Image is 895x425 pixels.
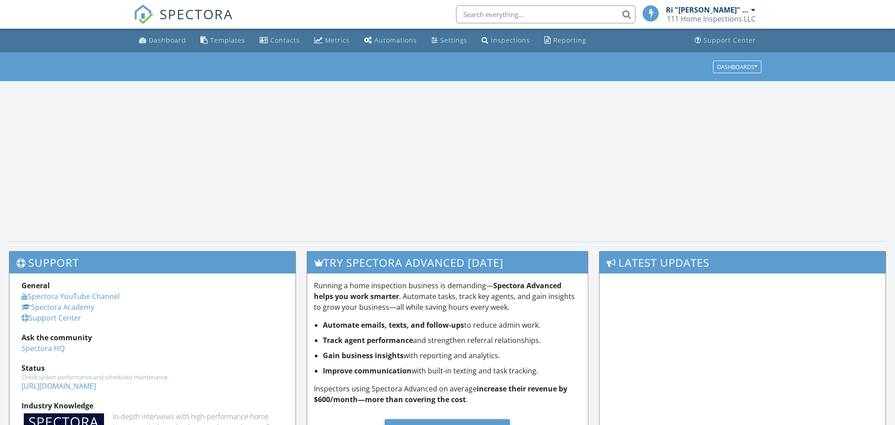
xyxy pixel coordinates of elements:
a: Metrics [311,32,353,49]
a: Spectora HQ [22,343,65,353]
div: Settings [440,36,467,44]
input: Search everything... [456,5,635,23]
a: [URL][DOMAIN_NAME] [22,381,96,391]
div: Dashboards [717,64,757,70]
li: to reduce admin work. [323,320,581,330]
button: Dashboards [713,61,761,73]
a: Dashboard [135,32,190,49]
strong: Spectora Advanced helps you work smarter [314,281,561,301]
h3: Try spectora advanced [DATE] [307,252,588,273]
div: Inspections [491,36,530,44]
div: Ri "[PERSON_NAME]" [PERSON_NAME] [666,5,749,14]
div: Templates [210,36,245,44]
strong: Gain business insights [323,351,404,360]
a: Support Center [22,313,81,323]
a: Automations (Basic) [361,32,421,49]
div: Dashboard [149,36,186,44]
a: Spectora Academy [22,302,94,312]
div: Ask the community [22,332,283,343]
strong: increase their revenue by $600/month—more than covering the cost [314,384,567,404]
strong: General [22,281,50,291]
span: SPECTORA [160,4,233,23]
div: Support Center [704,36,756,44]
strong: Automate emails, texts, and follow-ups [323,320,464,330]
p: Inspectors using Spectora Advanced on average . [314,383,581,405]
div: Industry Knowledge [22,400,283,411]
a: Templates [197,32,249,49]
a: Inspections [478,32,534,49]
a: SPECTORA [134,12,233,31]
strong: Improve communication [323,366,412,376]
div: Status [22,363,283,373]
img: The Best Home Inspection Software - Spectora [134,4,153,24]
div: 111 Home Inspections LLC [667,14,756,23]
p: Running a home inspection business is demanding— . Automate tasks, track key agents, and gain ins... [314,280,581,312]
div: Metrics [325,36,350,44]
strong: Track agent performance [323,335,413,345]
li: and strengthen referral relationships. [323,335,581,346]
div: Reporting [553,36,586,44]
h3: Support [9,252,295,273]
a: Contacts [256,32,304,49]
div: Automations [374,36,417,44]
div: Check system performance and scheduled maintenance. [22,373,283,381]
a: Settings [428,32,471,49]
a: Spectora YouTube Channel [22,291,120,301]
a: Reporting [541,32,590,49]
li: with built-in texting and task tracking. [323,365,581,376]
div: Contacts [270,36,300,44]
li: with reporting and analytics. [323,350,581,361]
h3: Latest Updates [600,252,886,273]
a: Support Center [691,32,760,49]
